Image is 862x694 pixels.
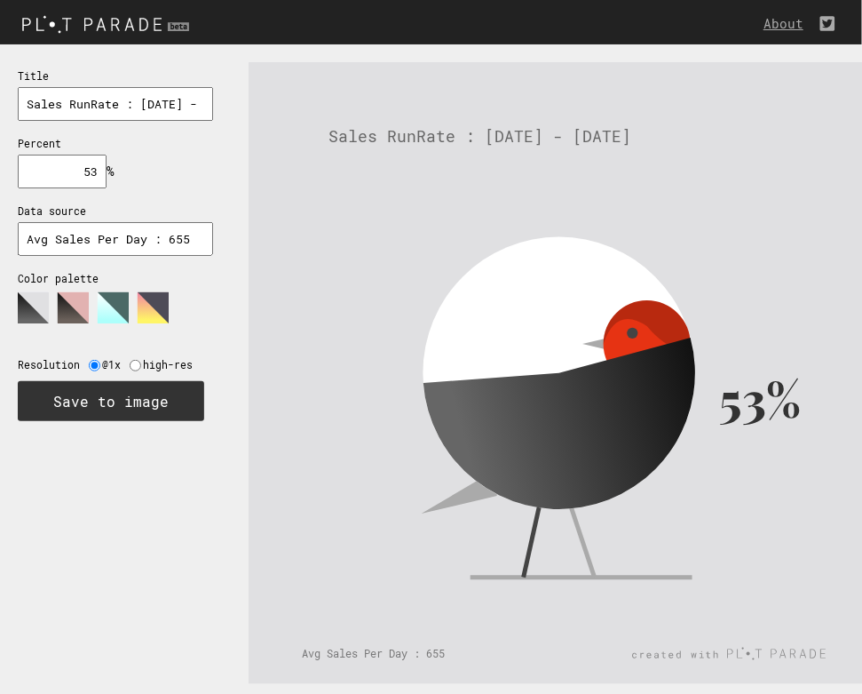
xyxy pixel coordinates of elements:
[102,358,130,371] label: @1x
[18,381,204,421] button: Save to image
[719,366,801,430] text: 53%
[143,358,202,371] label: high-res
[302,646,445,660] text: Avg Sales Per Day : 655
[18,358,89,371] label: Resolution
[18,137,213,150] p: Percent
[18,204,213,218] p: Data source
[18,272,213,285] p: Color palette
[18,69,213,83] p: Title
[328,125,631,147] text: Sales RunRate : [DATE] - [DATE]
[763,15,812,32] a: About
